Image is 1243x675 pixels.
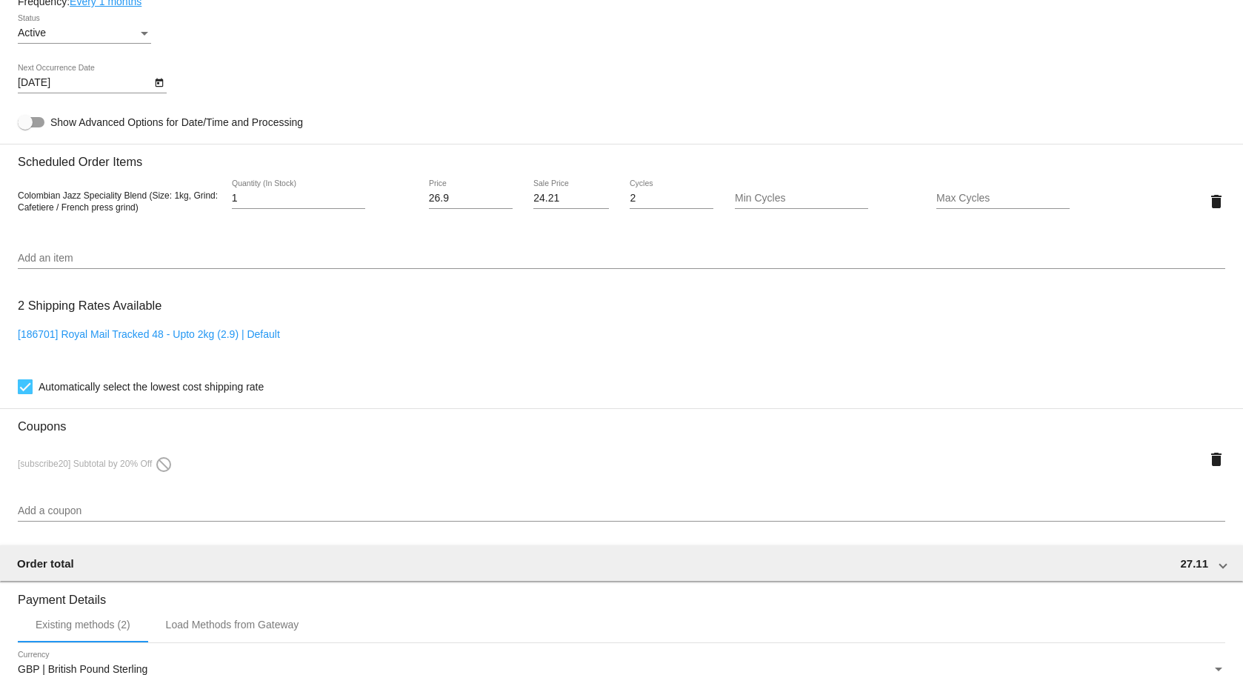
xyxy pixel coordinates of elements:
span: Order total [17,557,74,570]
input: Add an item [18,253,1225,265]
h3: Scheduled Order Items [18,144,1225,169]
a: [186701] Royal Mail Tracked 48 - Upto 2kg (2.9) | Default [18,328,280,340]
span: Show Advanced Options for Date/Time and Processing [50,115,303,130]
span: Active [18,27,46,39]
input: Quantity (In Stock) [232,193,365,205]
mat-icon: do_not_disturb [155,456,173,473]
mat-icon: delete [1207,450,1225,468]
button: Open calendar [151,74,167,90]
h3: 2 Shipping Rates Available [18,290,161,322]
div: Load Methods from Gateway [166,619,299,631]
span: GBP | British Pound Sterling [18,663,147,675]
h3: Coupons [18,408,1225,433]
input: Price [429,193,513,205]
input: Add a coupon [18,505,1225,517]
mat-icon: delete [1207,193,1225,210]
span: Colombian Jazz Speciality Blend (Size: 1kg, Grind: Cafetiere / French press grind) [18,190,218,213]
h3: Payment Details [18,582,1225,607]
input: Next Occurrence Date [18,77,151,89]
span: [subscribe20] Subtotal by 20% Off [18,459,173,469]
mat-select: Status [18,27,151,39]
input: Max Cycles [936,193,1070,205]
input: Sale Price [533,193,609,205]
input: Cycles [630,193,713,205]
div: Existing methods (2) [36,619,130,631]
input: Min Cycles [735,193,868,205]
span: Automatically select the lowest cost shipping rate [39,378,264,396]
span: 27.11 [1180,557,1208,570]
